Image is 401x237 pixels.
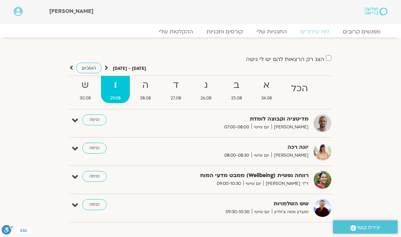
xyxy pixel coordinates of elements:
[336,28,387,35] a: מפגשים קרובים
[222,76,251,103] a: ב25.08
[161,76,190,103] a: ד27.08
[131,78,160,93] strong: ה
[263,180,309,187] span: ד"ר [PERSON_NAME]
[82,65,96,71] span: השבוע
[70,95,100,102] span: 30.08
[161,78,190,93] strong: ד
[192,95,221,102] span: 26.08
[222,78,251,93] strong: ב
[333,220,398,234] a: יצירת קשר
[272,208,309,216] span: מועדון פמה צ'ודרון
[152,28,200,35] a: ההקלטות שלי
[70,76,100,103] a: ש30.08
[162,114,309,124] strong: מדיטציה וקבוצה לומדת
[282,76,317,103] a: הכל
[14,28,387,35] nav: Menu
[251,152,272,159] span: יום שישי
[272,124,309,131] span: [PERSON_NAME]
[101,95,129,102] span: 29.08
[101,78,129,93] strong: ו
[222,124,251,131] span: 07:00-08:00
[162,171,309,180] strong: רווחה נפשית (Wellbeing) ממבט מדעי המוח
[131,95,160,102] span: 28.08
[250,28,294,35] a: התכניות שלי
[251,124,272,131] span: יום שישי
[70,78,100,93] strong: ש
[200,28,250,35] a: קורסים ותכניות
[272,152,309,159] span: [PERSON_NAME]
[49,7,93,15] span: [PERSON_NAME]
[222,152,251,159] span: 08:00-08:30
[192,78,221,93] strong: ג
[113,65,146,72] p: [DATE] - [DATE]
[243,180,263,187] span: יום שישי
[162,199,309,208] strong: שש השלמויות
[223,208,252,216] span: 09:30-10:30
[82,143,107,154] a: כניסה
[246,56,324,62] label: הצג רק הרצאות להם יש לי גישה
[76,63,102,73] a: השבוע
[252,76,281,103] a: א24.08
[252,208,272,216] span: יום שישי
[252,95,281,102] span: 24.08
[161,95,190,102] span: 27.08
[222,95,251,102] span: 25.08
[192,76,221,103] a: ג26.08
[82,114,107,125] a: כניסה
[101,76,129,103] a: ו29.08
[214,180,243,187] span: 09:00-10:30
[131,76,160,103] a: ה28.08
[82,199,107,210] a: כניסה
[294,28,336,35] a: לוח שידורים
[252,78,281,93] strong: א
[162,143,309,152] strong: יוגה רכה
[82,171,107,182] a: כניסה
[282,81,317,96] strong: הכל
[356,223,381,232] span: יצירת קשר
